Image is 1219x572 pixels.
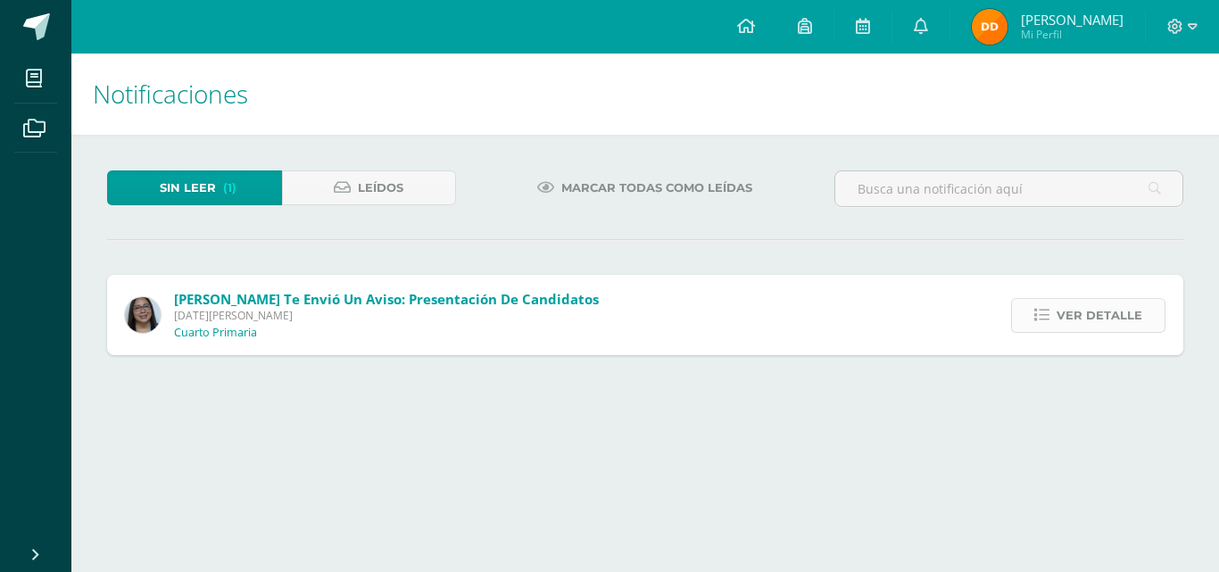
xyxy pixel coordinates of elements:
span: Leídos [358,171,403,204]
span: Mi Perfil [1021,27,1124,42]
span: Marcar todas como leídas [561,171,752,204]
a: Marcar todas como leídas [515,170,775,205]
span: (1) [223,171,236,204]
span: Ver detalle [1057,299,1142,332]
a: Sin leer(1) [107,170,282,205]
span: [PERSON_NAME] te envió un aviso: Presentación de candidatos [174,290,599,308]
span: Notificaciones [93,77,248,111]
input: Busca una notificación aquí [835,171,1182,206]
span: [PERSON_NAME] [1021,11,1124,29]
img: 4325423ba556662e4b930845d3a4c011.png [972,9,1008,45]
span: Sin leer [160,171,216,204]
a: Leídos [282,170,457,205]
p: Cuarto Primaria [174,326,257,340]
img: 90c3bb5543f2970d9a0839e1ce488333.png [125,297,161,333]
span: [DATE][PERSON_NAME] [174,308,599,323]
